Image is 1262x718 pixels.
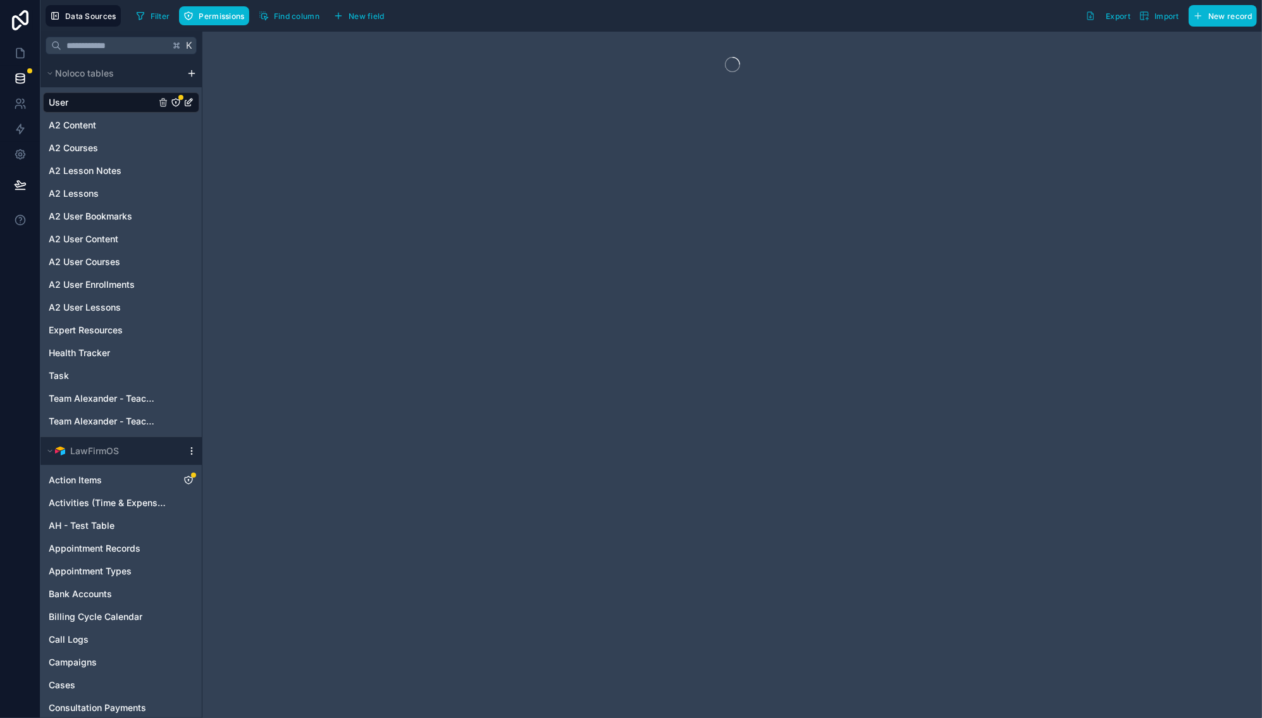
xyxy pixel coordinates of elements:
div: Activities (Time & Expenses) [43,493,199,513]
span: Export [1106,11,1130,21]
div: A2 Courses [43,138,199,158]
span: Noloco tables [55,67,114,80]
span: LawFirmOS [70,445,119,457]
button: Airtable LogoLawFirmOS [43,442,182,460]
button: Import [1135,5,1184,27]
span: Appointment Records [49,542,140,555]
span: Expert Resources [49,324,123,337]
button: Data Sources [46,5,121,27]
span: A2 User Enrollments [49,278,135,291]
button: Filter [131,6,175,25]
div: Team Alexander - Teacher Submissions [43,388,199,409]
span: New field [349,11,385,21]
div: Call Logs [43,629,199,650]
span: Billing Cycle Calendar [49,610,142,623]
span: Appointment Types [49,565,132,578]
button: Permissions [179,6,249,25]
div: Appointment Records [43,538,199,559]
span: Task [49,369,69,382]
span: Import [1154,11,1179,21]
div: Team Alexander - Teachers [43,411,199,431]
a: Permissions [179,6,254,25]
div: Expert Resources [43,320,199,340]
span: Bank Accounts [49,588,112,600]
div: A2 User Bookmarks [43,206,199,226]
span: A2 User Bookmarks [49,210,132,223]
img: Airtable Logo [55,446,65,456]
span: Find column [274,11,319,21]
div: AH - Test Table [43,516,199,536]
span: Data Sources [65,11,116,21]
button: Noloco tables [43,65,182,82]
div: A2 Content [43,115,199,135]
span: Permissions [199,11,244,21]
span: Cases [49,679,75,691]
span: Campaigns [49,656,97,669]
span: Activities (Time & Expenses) [49,497,168,509]
span: A2 Lesson Notes [49,164,121,177]
button: Find column [254,6,324,25]
span: K [185,41,194,50]
div: A2 Lessons [43,183,199,204]
button: New field [329,6,389,25]
div: Consultation Payments [43,698,199,718]
div: A2 User Content [43,229,199,249]
div: A2 User Courses [43,252,199,272]
span: A2 Courses [49,142,98,154]
span: Filter [151,11,170,21]
div: Appointment Types [43,561,199,581]
span: A2 Lessons [49,187,99,200]
span: A2 User Lessons [49,301,121,314]
div: Bank Accounts [43,584,199,604]
span: Team Alexander - Teacher Submissions [49,392,156,405]
span: Call Logs [49,633,89,646]
div: Cases [43,675,199,695]
div: Task [43,366,199,386]
span: A2 Content [49,119,96,132]
span: AH - Test Table [49,519,114,532]
span: A2 User Courses [49,256,120,268]
span: New record [1208,11,1253,21]
div: Billing Cycle Calendar [43,607,199,627]
span: Team Alexander - Teachers [49,415,156,428]
div: A2 User Enrollments [43,275,199,295]
span: Health Tracker [49,347,110,359]
div: Action Items [43,470,199,490]
div: Health Tracker [43,343,199,363]
div: A2 Lesson Notes [43,161,199,181]
div: scrollable content [40,59,202,717]
div: Campaigns [43,652,199,672]
span: Action Items [49,474,102,486]
span: User [49,96,68,109]
div: A2 User Lessons [43,297,199,318]
div: User [43,92,199,113]
button: Export [1081,5,1135,27]
button: New record [1189,5,1257,27]
a: New record [1184,5,1257,27]
span: Consultation Payments [49,702,146,714]
span: A2 User Content [49,233,118,245]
